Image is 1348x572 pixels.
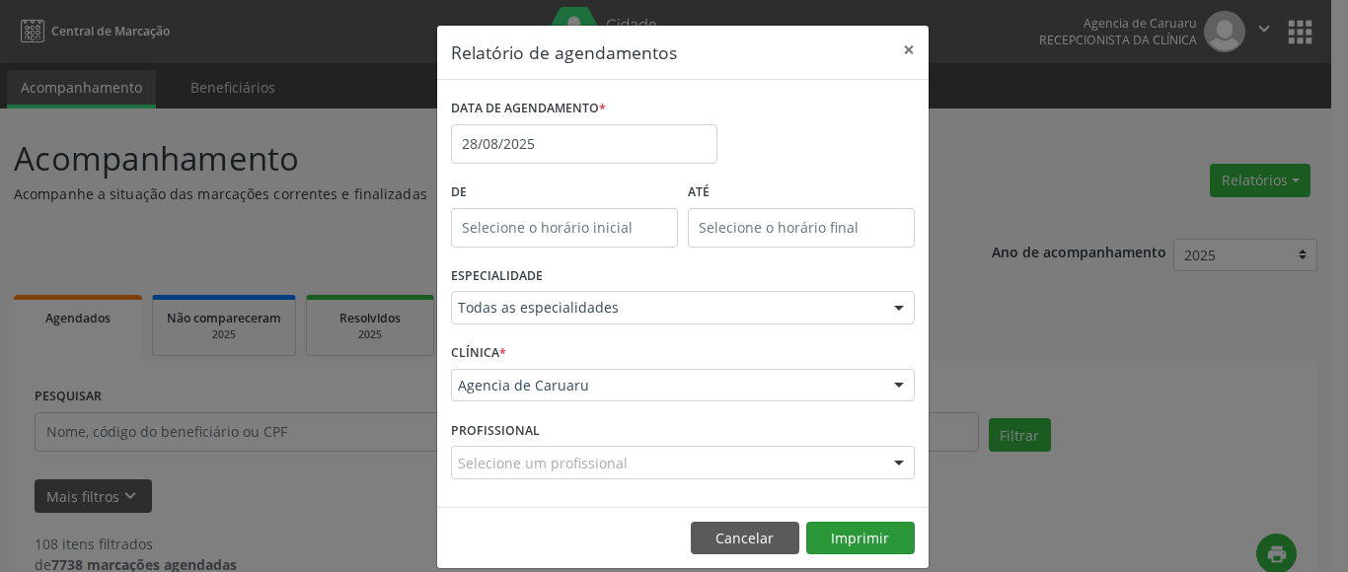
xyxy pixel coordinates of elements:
label: DATA DE AGENDAMENTO [451,94,606,124]
label: ATÉ [688,178,915,208]
input: Selecione uma data ou intervalo [451,124,717,164]
input: Selecione o horário inicial [451,208,678,248]
span: Selecione um profissional [458,453,628,473]
label: CLÍNICA [451,338,506,369]
button: Cancelar [691,522,799,555]
span: Todas as especialidades [458,298,874,318]
button: Close [889,26,929,74]
h5: Relatório de agendamentos [451,39,677,65]
label: ESPECIALIDADE [451,261,543,292]
button: Imprimir [806,522,915,555]
span: Agencia de Caruaru [458,376,874,395]
label: PROFISSIONAL [451,415,540,446]
input: Selecione o horário final [688,208,915,248]
label: De [451,178,678,208]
